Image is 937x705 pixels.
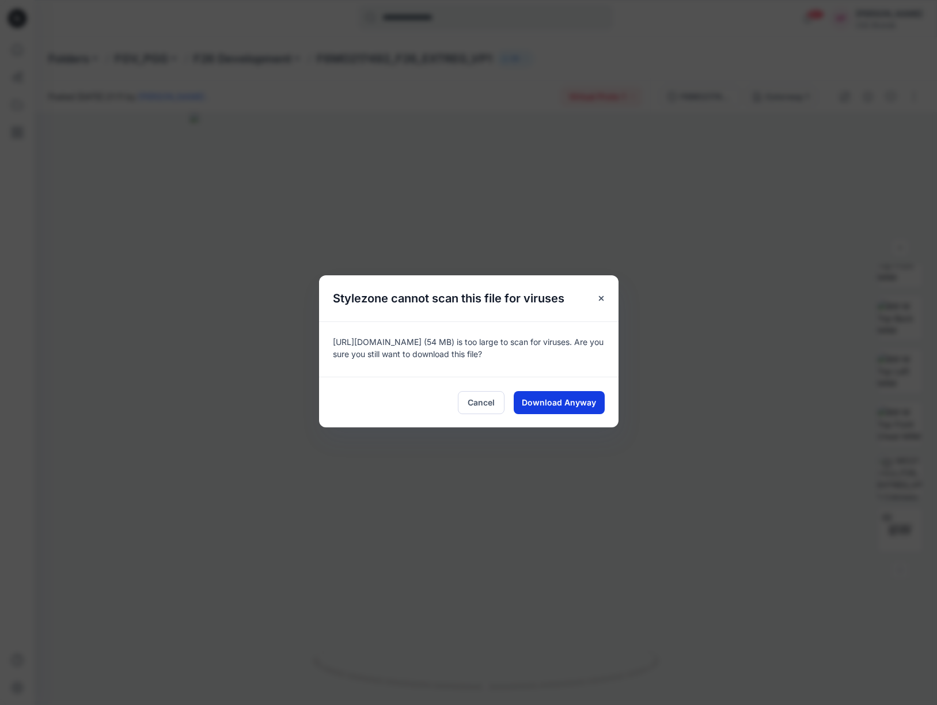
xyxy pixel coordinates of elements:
span: Cancel [468,396,495,408]
button: Close [591,288,612,309]
span: Download Anyway [522,396,596,408]
h5: Stylezone cannot scan this file for viruses [319,275,578,321]
button: Cancel [458,391,504,414]
div: [URL][DOMAIN_NAME] (54 MB) is too large to scan for viruses. Are you sure you still want to downl... [319,321,619,377]
button: Download Anyway [514,391,605,414]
